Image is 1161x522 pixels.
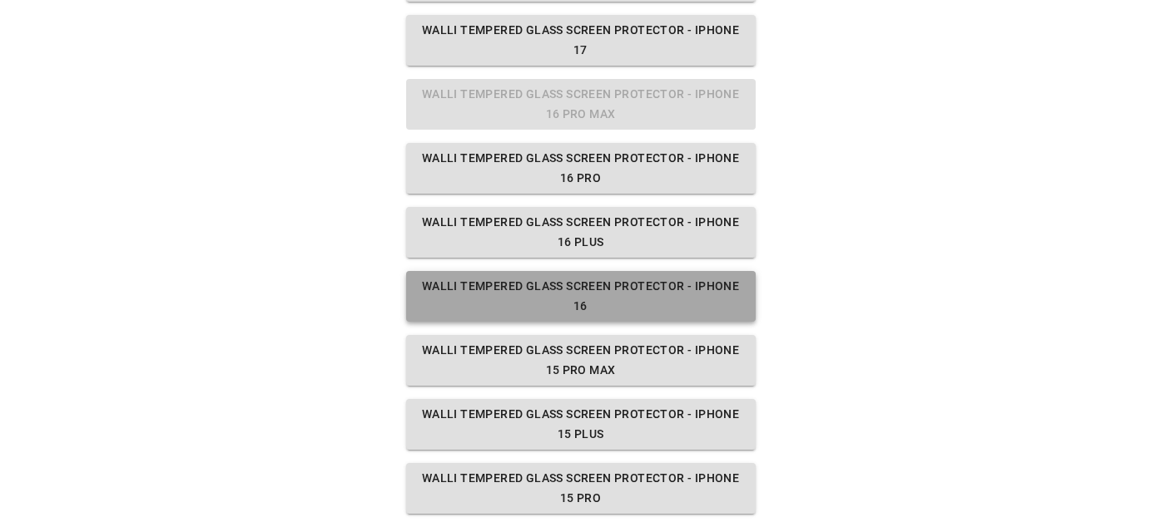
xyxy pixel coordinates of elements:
button: Walli Tempered Glass Screen Protector - iPhone 15 Plus [406,399,756,450]
button: Walli Tempered Glass Screen Protector - iPhone 17 [406,15,756,66]
button: Walli Tempered Glass Screen Protector - iPhone 16 Pro [406,143,756,194]
button: Walli Tempered Glass Screen Protector - iPhone 16 Plus [406,207,756,258]
button: Walli Tempered Glass Screen Protector - iPhone 15 Pro [406,463,756,514]
button: Walli Tempered Glass Screen Protector - iPhone 15 Pro Max [406,335,756,386]
button: Walli Tempered Glass Screen Protector - iPhone 16 [406,271,756,322]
